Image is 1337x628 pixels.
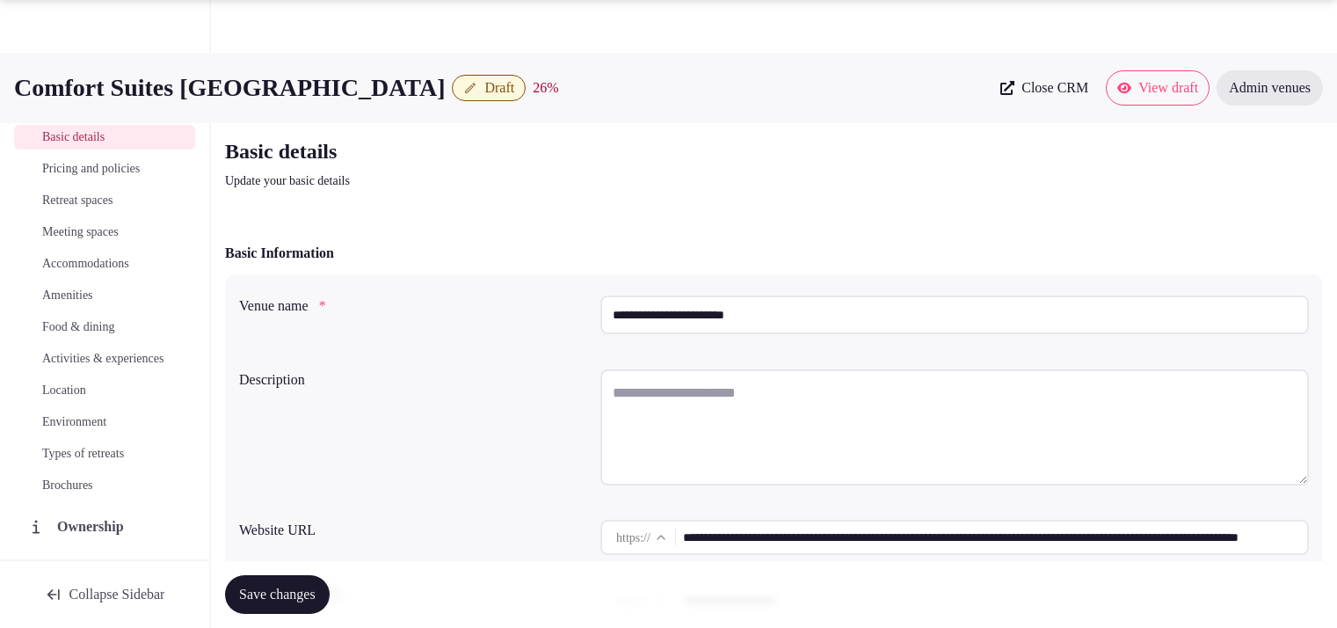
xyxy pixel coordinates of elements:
a: Basic details [14,125,195,150]
span: Collapse Sidebar [69,586,165,603]
span: Food & dining [42,318,114,336]
span: Activities & experiences [42,350,163,368]
a: Brochures [14,473,195,498]
h1: Comfort Suites [GEOGRAPHIC_DATA] [14,70,445,105]
span: Save changes [239,586,316,603]
a: Food & dining [14,315,195,340]
a: Administration [14,552,195,589]
a: Accommodations [14,252,195,276]
a: Admin venues [1217,70,1323,106]
a: Meeting spaces [14,220,195,245]
div: Website URL [239,513,586,541]
button: Save changes [225,575,330,614]
span: Admin venues [1229,79,1311,97]
a: Amenities [14,283,195,308]
span: Types of retreats [42,445,124,463]
span: Pricing and policies [42,160,140,178]
a: Types of retreats [14,442,195,466]
a: Retreat spaces [14,188,195,213]
span: View draft [1138,79,1198,97]
span: Environment [42,413,106,431]
span: Brochures [42,477,93,494]
label: Venue name [239,299,586,313]
p: Update your basic details [225,172,816,190]
h2: Basic Information [225,243,334,264]
span: Basic details [42,128,105,146]
a: Close CRM [990,70,1099,106]
button: Collapse Sidebar [14,575,195,614]
a: Pricing and policies [14,157,195,181]
button: Draft [452,75,526,101]
div: 26 % [533,77,558,99]
a: Environment [14,410,195,434]
h2: Basic details [225,137,816,165]
a: Ownership [14,508,195,545]
span: Close CRM [1021,79,1088,97]
span: Location [42,382,86,399]
button: 26% [533,77,558,99]
a: Location [14,378,195,403]
span: Amenities [42,287,93,304]
span: Draft [484,79,514,97]
label: Description [239,373,586,387]
span: Ownership [57,516,131,537]
a: Activities & experiences [14,347,195,371]
span: Meeting spaces [42,223,119,241]
span: Accommodations [42,255,129,273]
span: Retreat spaces [42,192,113,209]
a: View draft [1106,70,1210,106]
